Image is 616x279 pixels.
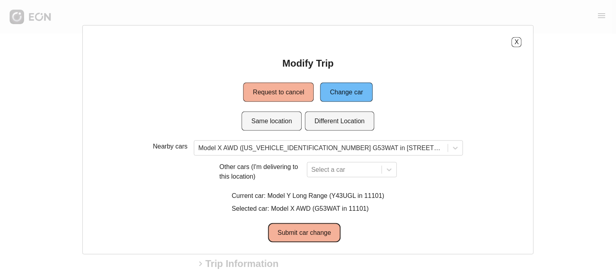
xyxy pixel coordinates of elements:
[219,162,304,181] p: Other cars (I'm delivering to this location)
[512,37,522,47] button: X
[242,111,302,130] button: Same location
[232,191,384,200] p: Current car: Model Y Long Range (Y43UGL in 11101)
[153,141,187,151] p: Nearby cars
[268,223,340,242] button: Submit car change
[243,82,314,102] button: Request to cancel
[282,57,334,69] h2: Modify Trip
[305,111,374,130] button: Different Location
[320,82,373,102] button: Change car
[232,204,384,213] p: Selected car: Model X AWD (G53WAT in 11101)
